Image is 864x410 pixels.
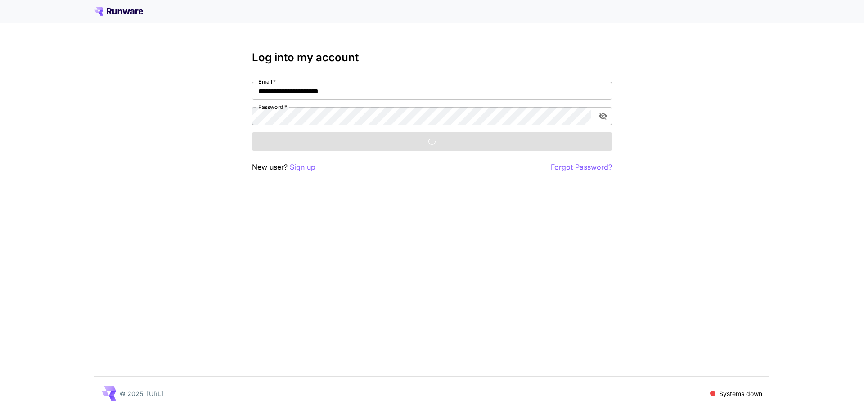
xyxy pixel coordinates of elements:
label: Password [258,103,287,111]
h3: Log into my account [252,51,612,64]
p: New user? [252,162,315,173]
p: Systems down [719,389,762,398]
button: toggle password visibility [595,108,611,124]
button: Sign up [290,162,315,173]
button: Forgot Password? [551,162,612,173]
p: © 2025, [URL] [120,389,163,398]
label: Email [258,78,276,86]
